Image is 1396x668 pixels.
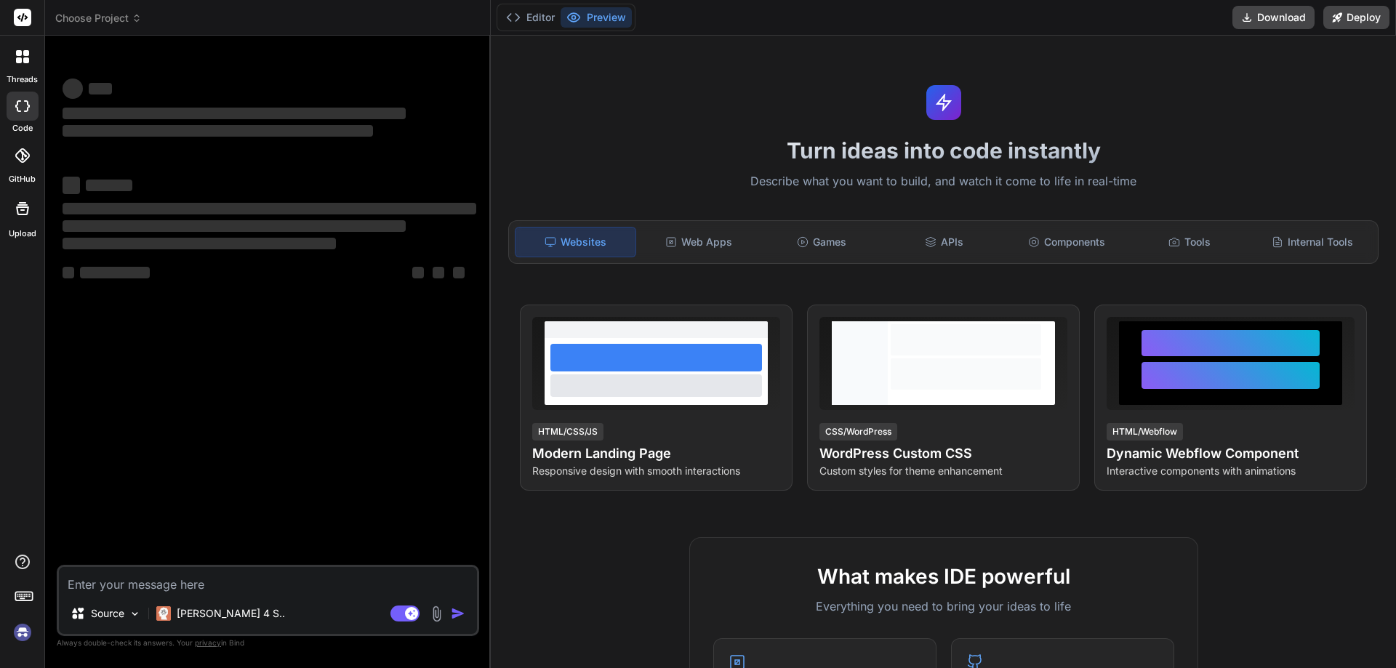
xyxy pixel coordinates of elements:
[12,122,33,134] label: code
[1107,423,1183,440] div: HTML/Webflow
[195,638,221,647] span: privacy
[63,125,373,137] span: ‌
[884,227,1004,257] div: APIs
[63,220,406,232] span: ‌
[63,203,476,214] span: ‌
[156,606,171,621] img: Claude 4 Sonnet
[713,597,1174,615] p: Everything you need to bring your ideas to life
[7,73,38,86] label: threads
[63,108,406,119] span: ‌
[9,228,36,240] label: Upload
[500,172,1387,191] p: Describe what you want to build, and watch it come to life in real-time
[500,7,561,28] button: Editor
[1323,6,1389,29] button: Deploy
[639,227,759,257] div: Web Apps
[80,267,150,278] span: ‌
[433,267,444,278] span: ‌
[63,267,74,278] span: ‌
[63,79,83,99] span: ‌
[57,636,479,650] p: Always double-check its answers. Your in Bind
[515,227,636,257] div: Websites
[532,423,603,440] div: HTML/CSS/JS
[10,620,35,645] img: signin
[500,137,1387,164] h1: Turn ideas into code instantly
[532,443,780,464] h4: Modern Landing Page
[1107,443,1355,464] h4: Dynamic Webflow Component
[177,606,285,621] p: [PERSON_NAME] 4 S..
[451,606,465,621] img: icon
[819,464,1067,478] p: Custom styles for theme enhancement
[55,11,142,25] span: Choose Project
[1252,227,1372,257] div: Internal Tools
[86,180,132,191] span: ‌
[63,238,336,249] span: ‌
[63,177,80,194] span: ‌
[91,606,124,621] p: Source
[819,443,1067,464] h4: WordPress Custom CSS
[89,83,112,94] span: ‌
[129,608,141,620] img: Pick Models
[819,423,897,440] div: CSS/WordPress
[762,227,882,257] div: Games
[1232,6,1315,29] button: Download
[9,173,36,185] label: GitHub
[428,605,445,622] img: attachment
[713,561,1174,592] h2: What makes IDE powerful
[1130,227,1250,257] div: Tools
[532,464,780,478] p: Responsive design with smooth interactions
[1107,464,1355,478] p: Interactive components with animations
[561,7,632,28] button: Preview
[1007,227,1127,257] div: Components
[412,267,424,278] span: ‌
[453,267,465,278] span: ‌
